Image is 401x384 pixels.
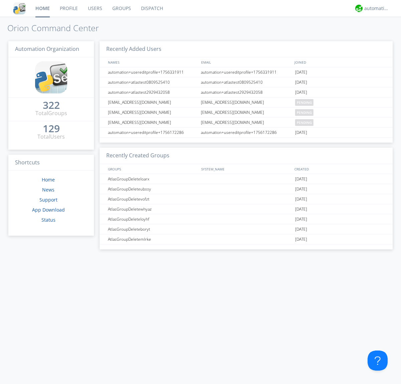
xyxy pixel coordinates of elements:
[199,128,293,137] div: automation+usereditprofile+1756172286
[43,102,60,108] div: 322
[41,217,55,223] a: Status
[42,176,55,183] a: Home
[295,224,307,234] span: [DATE]
[106,174,199,184] div: AtlasGroupDeleteloarx
[100,234,393,244] a: AtlasGroupDeletemlrke[DATE]
[295,174,307,184] span: [DATE]
[199,164,293,174] div: SYSTEM_NAME
[100,148,393,164] h3: Recently Created Groups
[100,41,393,58] h3: Recently Added Users
[106,97,199,107] div: [EMAIL_ADDRESS][DOMAIN_NAME]
[295,99,313,106] span: pending
[100,194,393,204] a: AtlasGroupDeletevofzt[DATE]
[293,57,386,67] div: JOINED
[106,204,199,214] div: AtlasGroupDeletewhyaz
[100,118,393,128] a: [EMAIL_ADDRESS][DOMAIN_NAME][EMAIL_ADDRESS][DOMAIN_NAME]pending
[106,234,199,244] div: AtlasGroupDeletemlrke
[32,207,65,213] a: App Download
[199,77,293,87] div: automation+atlastest0809525410
[295,214,307,224] span: [DATE]
[100,174,393,184] a: AtlasGroupDeleteloarx[DATE]
[199,97,293,107] div: [EMAIL_ADDRESS][DOMAIN_NAME]
[106,77,199,87] div: automation+atlastest0809525410
[100,224,393,234] a: AtlasGroupDeleteboryt[DATE]
[100,87,393,97] a: automation+atlastest2929432058automation+atlastest2929432058[DATE]
[368,351,388,371] iframe: Toggle Customer Support
[364,5,389,12] div: automation+atlas
[43,125,60,133] a: 129
[293,164,386,174] div: CREATED
[106,107,199,117] div: [EMAIL_ADDRESS][DOMAIN_NAME]
[100,214,393,224] a: AtlasGroupDeleteloyhf[DATE]
[199,67,293,77] div: automation+usereditprofile+1756331911
[295,204,307,214] span: [DATE]
[100,77,393,87] a: automation+atlastest0809525410automation+atlastest0809525410[DATE]
[295,194,307,204] span: [DATE]
[43,102,60,109] a: 322
[35,109,67,117] div: Total Groups
[295,87,307,97] span: [DATE]
[199,118,293,127] div: [EMAIL_ADDRESS][DOMAIN_NAME]
[106,67,199,77] div: automation+usereditprofile+1756331911
[106,118,199,127] div: [EMAIL_ADDRESS][DOMAIN_NAME]
[100,128,393,138] a: automation+usereditprofile+1756172286automation+usereditprofile+1756172286[DATE]
[100,204,393,214] a: AtlasGroupDeletewhyaz[DATE]
[295,77,307,87] span: [DATE]
[15,45,79,53] span: Automation Organization
[199,57,293,67] div: EMAIL
[100,97,393,107] a: [EMAIL_ADDRESS][DOMAIN_NAME][EMAIL_ADDRESS][DOMAIN_NAME]pending
[295,67,307,77] span: [DATE]
[106,87,199,97] div: automation+atlastest2929432058
[100,107,393,118] a: [EMAIL_ADDRESS][DOMAIN_NAME][EMAIL_ADDRESS][DOMAIN_NAME]pending
[106,184,199,194] div: AtlasGroupDeleteubssy
[39,197,57,203] a: Support
[199,107,293,117] div: [EMAIL_ADDRESS][DOMAIN_NAME]
[37,133,65,141] div: Total Users
[8,155,94,171] h3: Shortcuts
[355,5,363,12] img: d2d01cd9b4174d08988066c6d424eccd
[35,61,67,93] img: cddb5a64eb264b2086981ab96f4c1ba7
[106,224,199,234] div: AtlasGroupDeleteboryt
[295,109,313,116] span: pending
[295,128,307,138] span: [DATE]
[295,119,313,126] span: pending
[106,164,198,174] div: GROUPS
[13,2,25,14] img: cddb5a64eb264b2086981ab96f4c1ba7
[43,125,60,132] div: 129
[295,234,307,244] span: [DATE]
[295,184,307,194] span: [DATE]
[199,87,293,97] div: automation+atlastest2929432058
[100,67,393,77] a: automation+usereditprofile+1756331911automation+usereditprofile+1756331911[DATE]
[42,186,54,193] a: News
[106,214,199,224] div: AtlasGroupDeleteloyhf
[106,57,198,67] div: NAMES
[100,184,393,194] a: AtlasGroupDeleteubssy[DATE]
[106,194,199,204] div: AtlasGroupDeletevofzt
[106,128,199,137] div: automation+usereditprofile+1756172286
